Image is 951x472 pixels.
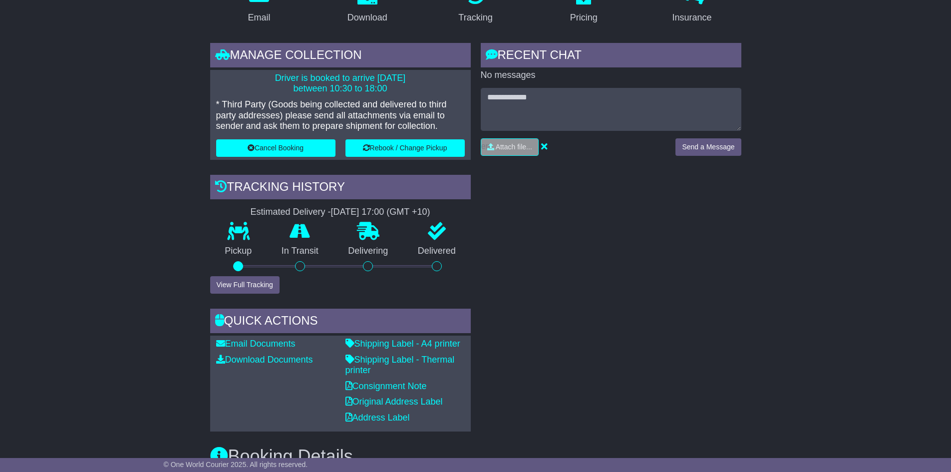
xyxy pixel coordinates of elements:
div: Quick Actions [210,309,471,336]
a: Address Label [345,413,410,423]
a: Original Address Label [345,397,443,407]
div: Estimated Delivery - [210,207,471,218]
div: RECENT CHAT [481,43,741,70]
a: Email Documents [216,339,296,349]
span: © One World Courier 2025. All rights reserved. [164,461,308,469]
a: Consignment Note [345,381,427,391]
button: Rebook / Change Pickup [345,139,465,157]
button: View Full Tracking [210,276,280,294]
button: Cancel Booking [216,139,335,157]
button: Send a Message [675,138,741,156]
div: [DATE] 17:00 (GMT +10) [331,207,430,218]
div: Tracking history [210,175,471,202]
p: * Third Party (Goods being collected and delivered to third party addresses) please send all atta... [216,99,465,132]
a: Shipping Label - Thermal printer [345,355,455,376]
div: Manage collection [210,43,471,70]
p: Delivered [403,246,471,257]
p: No messages [481,70,741,81]
div: Tracking [458,11,492,24]
a: Download Documents [216,355,313,365]
p: Driver is booked to arrive [DATE] between 10:30 to 18:00 [216,73,465,94]
p: In Transit [267,246,333,257]
div: Email [248,11,270,24]
p: Delivering [333,246,403,257]
h3: Booking Details [210,447,741,467]
a: Shipping Label - A4 printer [345,339,460,349]
p: Pickup [210,246,267,257]
div: Insurance [672,11,712,24]
div: Pricing [570,11,598,24]
div: Download [347,11,387,24]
